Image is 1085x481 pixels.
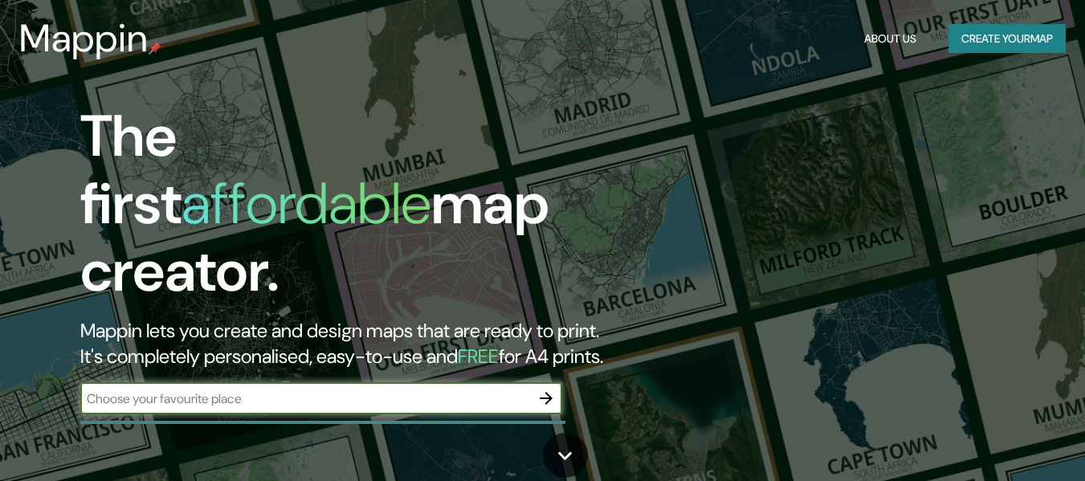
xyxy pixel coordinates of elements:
h5: FREE [458,344,499,369]
input: Choose your favourite place [80,389,530,408]
img: mappin-pin [149,42,161,55]
h1: The first map creator. [80,103,623,318]
h2: Mappin lets you create and design maps that are ready to print. It's completely personalised, eas... [80,318,623,369]
h3: Mappin [19,16,149,61]
button: Create yourmap [948,24,1066,54]
h1: affordable [182,166,431,241]
button: About Us [858,24,923,54]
